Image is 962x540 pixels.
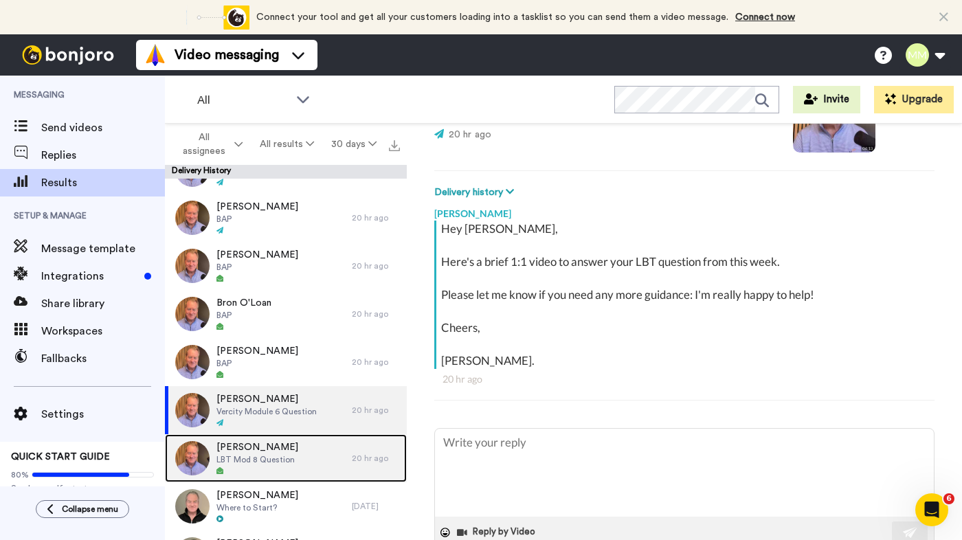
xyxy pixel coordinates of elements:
[434,185,518,200] button: Delivery history
[352,357,400,368] div: 20 hr ago
[389,140,400,151] img: export.svg
[216,488,298,502] span: [PERSON_NAME]
[165,194,407,242] a: [PERSON_NAME]BAP20 hr ago
[165,290,407,338] a: Bron O'LoanBAP20 hr ago
[41,147,165,164] span: Replies
[216,502,298,513] span: Where to Start?
[168,125,251,164] button: All assignees
[216,214,298,225] span: BAP
[903,527,918,538] img: send-white.svg
[175,249,210,283] img: 8d888ec5-1568-4f52-9055-64692100f1a6-thumb.jpg
[174,5,249,30] div: animation
[216,440,298,454] span: [PERSON_NAME]
[352,501,400,512] div: [DATE]
[36,500,129,518] button: Collapse menu
[352,453,400,464] div: 20 hr ago
[352,405,400,416] div: 20 hr ago
[175,441,210,475] img: e74eb789-2197-451a-a172-c864a47ae4c8-thumb.jpg
[943,493,954,504] span: 6
[62,504,118,515] span: Collapse menu
[197,92,289,109] span: All
[175,45,279,65] span: Video messaging
[216,200,298,214] span: [PERSON_NAME]
[165,482,407,530] a: [PERSON_NAME]Where to Start?[DATE]
[175,297,210,331] img: b41684af-6f49-40c0-b6d4-b1e8887a9712-thumb.jpg
[352,212,400,223] div: 20 hr ago
[176,131,232,158] span: All assignees
[449,130,491,139] span: 20 hr ago
[443,372,926,386] div: 20 hr ago
[793,86,860,113] button: Invite
[256,12,728,22] span: Connect your tool and get all your customers loading into a tasklist so you can send them a video...
[216,392,317,406] span: [PERSON_NAME]
[41,323,165,339] span: Workspaces
[216,454,298,465] span: LBT Mod 8 Question
[41,120,165,136] span: Send videos
[175,489,210,524] img: 41b71b1c-5f81-47ac-8ce4-eb50e81c4f46-thumb.jpg
[175,345,210,379] img: 217a7441-545d-468e-b71b-1da58551b628-thumb.jpg
[41,268,139,284] span: Integrations
[441,221,931,369] div: Hey [PERSON_NAME], Here's a brief 1:1 video to answer your LBT question from this week. Please le...
[735,12,795,22] a: Connect now
[41,175,165,191] span: Results
[41,350,165,367] span: Fallbacks
[41,406,165,423] span: Settings
[41,295,165,312] span: Share library
[216,406,317,417] span: Vercity Module 6 Question
[216,262,298,273] span: BAP
[11,483,154,494] span: Send yourself a test
[216,358,298,369] span: BAP
[352,260,400,271] div: 20 hr ago
[144,44,166,66] img: vm-color.svg
[352,308,400,319] div: 20 hr ago
[175,201,210,235] img: 2ac30b1f-5b1b-4065-b1a7-441bf86bb740-thumb.jpg
[216,296,271,310] span: Bron O'Loan
[165,165,407,179] div: Delivery History
[216,344,298,358] span: [PERSON_NAME]
[216,248,298,262] span: [PERSON_NAME]
[322,132,385,157] button: 30 days
[165,338,407,386] a: [PERSON_NAME]BAP20 hr ago
[41,240,165,257] span: Message template
[16,45,120,65] img: bj-logo-header-white.svg
[216,310,271,321] span: BAP
[385,134,404,155] button: Export all results that match these filters now.
[165,242,407,290] a: [PERSON_NAME]BAP20 hr ago
[175,393,210,427] img: 7bf5febc-3837-49ac-ad96-3bda70f31cce-thumb.jpg
[251,132,323,157] button: All results
[915,493,948,526] iframe: Intercom live chat
[165,434,407,482] a: [PERSON_NAME]LBT Mod 8 Question20 hr ago
[874,86,954,113] button: Upgrade
[165,386,407,434] a: [PERSON_NAME]Vercity Module 6 Question20 hr ago
[11,452,110,462] span: QUICK START GUIDE
[434,200,935,221] div: [PERSON_NAME]
[11,469,29,480] span: 80%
